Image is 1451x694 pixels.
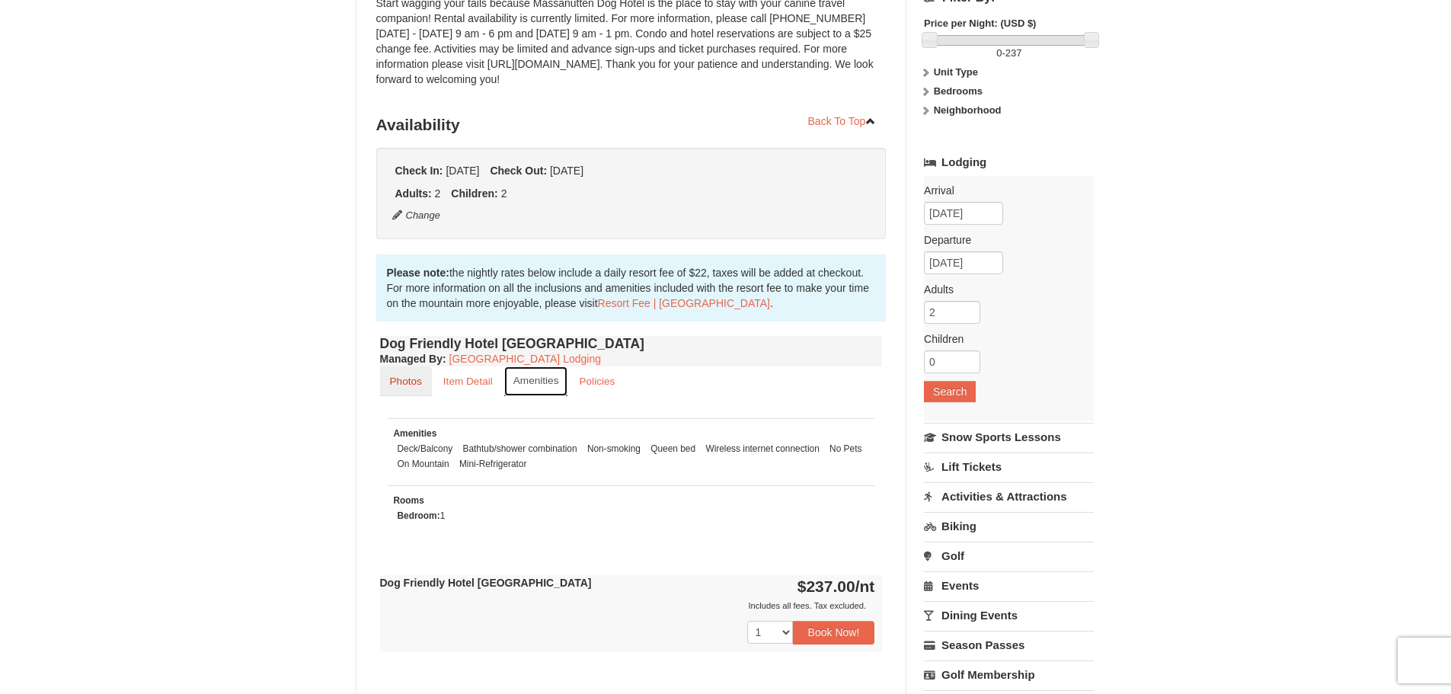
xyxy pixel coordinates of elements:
[449,353,601,365] a: [GEOGRAPHIC_DATA] Lodging
[924,423,1094,451] a: Snow Sports Lessons
[455,456,531,472] li: Mini-Refrigerator
[398,510,440,521] strong: Bedroom:
[395,165,443,177] strong: Check In:
[451,187,497,200] strong: Children:
[380,366,432,396] a: Photos
[702,441,823,456] li: Wireless internet connection
[924,542,1094,570] a: Golf
[392,207,442,224] button: Change
[376,254,887,321] div: the nightly rates below include a daily resort fee of $22, taxes will be added at checkout. For m...
[380,577,592,589] strong: Dog Friendly Hotel [GEOGRAPHIC_DATA]
[798,110,887,133] a: Back To Top
[924,660,1094,689] a: Golf Membership
[826,441,865,456] li: No Pets
[934,66,978,78] strong: Unit Type
[924,381,976,402] button: Search
[924,18,1036,29] strong: Price per Night: (USD $)
[579,376,615,387] small: Policies
[387,267,449,279] strong: Please note:
[390,376,422,387] small: Photos
[855,577,875,595] span: /nt
[446,165,479,177] span: [DATE]
[394,456,453,472] li: On Mountain
[924,601,1094,629] a: Dining Events
[924,282,1082,297] label: Adults
[924,631,1094,659] a: Season Passes
[647,441,699,456] li: Queen bed
[459,441,581,456] li: Bathtub/shower combination
[380,336,883,351] h4: Dog Friendly Hotel [GEOGRAPHIC_DATA]
[550,165,583,177] span: [DATE]
[513,375,559,386] small: Amenities
[934,104,1002,116] strong: Neighborhood
[583,441,644,456] li: Non-smoking
[924,453,1094,481] a: Lift Tickets
[395,187,432,200] strong: Adults:
[394,508,449,523] li: 1
[435,187,441,200] span: 2
[490,165,547,177] strong: Check Out:
[924,183,1082,198] label: Arrival
[569,366,625,396] a: Policies
[598,297,770,309] a: Resort Fee | [GEOGRAPHIC_DATA]
[394,428,437,439] small: Amenities
[394,495,424,506] small: Rooms
[504,366,568,396] a: Amenities
[924,571,1094,600] a: Events
[797,577,875,595] strong: $237.00
[1005,47,1022,59] span: 237
[793,621,875,644] button: Book Now!
[924,232,1082,248] label: Departure
[924,331,1082,347] label: Children
[501,187,507,200] span: 2
[433,366,503,396] a: Item Detail
[380,598,875,613] div: Includes all fees. Tax excluded.
[924,149,1094,176] a: Lodging
[924,46,1094,61] label: -
[380,353,446,365] strong: :
[394,441,457,456] li: Deck/Balcony
[924,512,1094,540] a: Biking
[924,482,1094,510] a: Activities & Attractions
[443,376,493,387] small: Item Detail
[380,353,443,365] span: Managed By
[996,47,1002,59] span: 0
[934,85,983,97] strong: Bedrooms
[376,110,887,140] h3: Availability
